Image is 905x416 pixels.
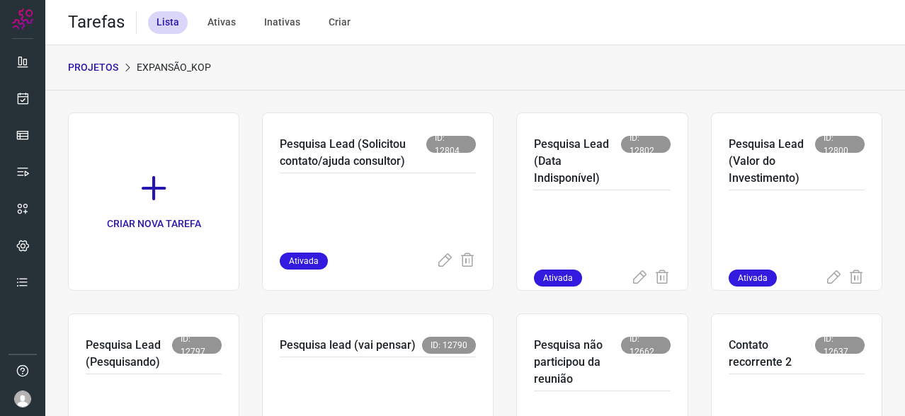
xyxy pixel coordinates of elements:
[422,337,476,354] span: ID: 12790
[729,337,815,371] p: Contato recorrente 2
[199,11,244,34] div: Ativas
[534,270,582,287] span: Ativada
[280,337,416,354] p: Pesquisa lead (vai pensar)
[256,11,309,34] div: Inativas
[729,270,777,287] span: Ativada
[280,253,328,270] span: Ativada
[12,8,33,30] img: Logo
[107,216,201,231] p: CRIAR NOVA TAREFA
[621,337,671,354] span: ID: 12662
[534,337,620,388] p: Pesquisa não participou da reunião
[320,11,359,34] div: Criar
[68,60,118,75] p: PROJETOS
[137,60,211,75] p: Expansão_Kop
[815,136,865,153] span: ID: 12800
[68,112,239,291] a: CRIAR NOVA TAREFA
[621,136,671,153] span: ID: 12802
[86,337,172,371] p: Pesquisa Lead (Pesquisando)
[815,337,865,354] span: ID: 12637
[172,337,222,354] span: ID: 12797
[280,136,426,170] p: Pesquisa Lead (Solicitou contato/ajuda consultor)
[14,391,31,408] img: avatar-user-boy.jpg
[68,12,125,33] h2: Tarefas
[729,136,815,187] p: Pesquisa Lead (Valor do Investimento)
[148,11,188,34] div: Lista
[426,136,476,153] span: ID: 12804
[534,136,620,187] p: Pesquisa Lead (Data Indisponível)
